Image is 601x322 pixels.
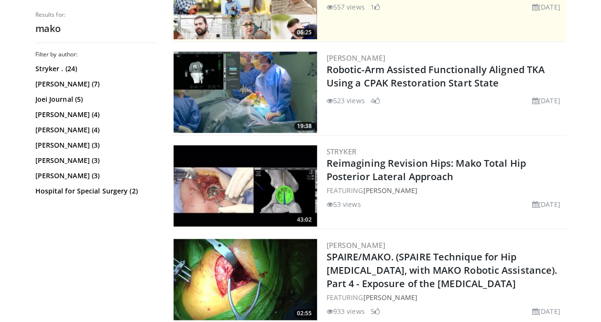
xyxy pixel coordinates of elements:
[327,250,557,290] a: SPAIRE/MAKO. (SPAIRE Technique for Hip [MEDICAL_DATA], with MAKO Robotic Assistance). Part 4 - Ex...
[174,145,317,226] img: 6632ea9e-2a24-47c5-a9a2-6608124666dc.300x170_q85_crop-smart_upscale.jpg
[174,239,317,320] a: 02:55
[371,2,380,12] li: 1
[327,2,365,12] li: 557 views
[327,157,526,183] a: Reimagining Revision Hips: Mako Total Hip Posterior Lateral Approach
[327,96,365,106] li: 523 views
[35,110,155,119] a: [PERSON_NAME] (4)
[35,95,155,104] a: Joei Journal (5)
[35,156,155,165] a: [PERSON_NAME] (3)
[35,171,155,181] a: [PERSON_NAME] (3)
[327,147,357,156] a: Stryker
[327,199,361,209] li: 53 views
[174,239,317,320] img: 1de2b5b1-8603-44fa-8cce-1e0a62d38c8b.300x170_q85_crop-smart_upscale.jpg
[174,52,317,133] img: 5f9c0737-b531-4be0-b8ce-730123195e76.300x170_q85_crop-smart_upscale.jpg
[327,185,564,195] div: FEATURING
[35,186,155,196] a: Hospital for Special Surgery (2)
[35,140,155,150] a: [PERSON_NAME] (3)
[35,11,157,19] p: Results for:
[532,2,560,12] li: [DATE]
[371,96,380,106] li: 4
[294,215,315,224] span: 43:02
[327,306,365,316] li: 933 views
[371,306,380,316] li: 5
[327,63,545,89] a: Robotic-Arm Assisted Functionally Aligned TKA Using a CPAK Restoration Start State
[294,122,315,130] span: 19:38
[532,306,560,316] li: [DATE]
[35,64,155,74] a: Stryker . (24)
[174,52,317,133] a: 19:38
[174,145,317,226] a: 43:02
[327,53,385,63] a: [PERSON_NAME]
[35,51,157,58] h3: Filter by author:
[532,96,560,106] li: [DATE]
[532,199,560,209] li: [DATE]
[35,125,155,135] a: [PERSON_NAME] (4)
[327,240,385,250] a: [PERSON_NAME]
[294,309,315,318] span: 02:55
[363,293,417,302] a: [PERSON_NAME]
[327,292,564,302] div: FEATURING
[35,22,157,35] h2: mako
[35,79,155,89] a: [PERSON_NAME] (7)
[294,28,315,37] span: 06:25
[363,186,417,195] a: [PERSON_NAME]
